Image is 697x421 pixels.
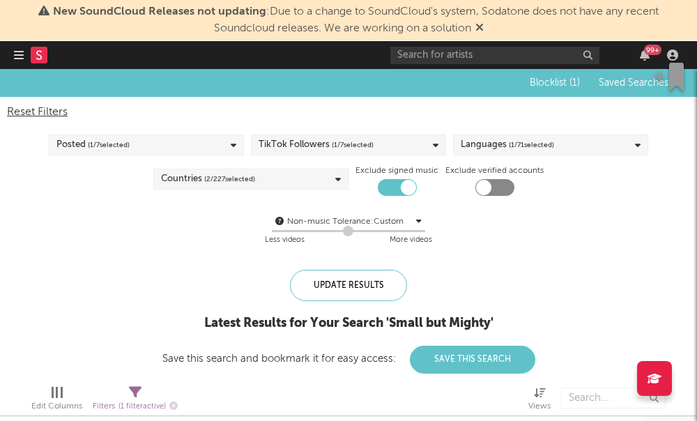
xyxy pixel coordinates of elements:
[287,213,413,230] div: Non-music Tolerance: Custom
[528,381,551,421] div: Views
[259,137,374,153] div: TikTok Followers
[31,381,82,421] div: Edit Columns
[410,346,535,374] button: Save This Search
[265,232,305,249] div: Less videos
[93,398,178,415] div: Filters
[530,78,580,88] span: Blocklist
[7,104,690,121] div: Reset Filters
[561,388,666,408] input: Search...
[528,398,551,415] div: Views
[569,78,580,88] span: ( 1 )
[93,381,178,421] div: Filters(1 filter active)
[461,137,554,153] div: Languages
[390,47,599,64] input: Search for artists
[475,23,484,34] span: Dismiss
[332,137,374,153] span: ( 1 / 7 selected)
[162,353,535,364] div: Save this search and bookmark it for easy access:
[355,162,438,179] label: Exclude signed music
[162,315,535,332] div: Latest Results for Your Search ' Small but Mighty '
[31,398,82,415] div: Edit Columns
[390,232,432,249] div: More videos
[56,137,130,153] div: Posted
[290,270,407,301] div: Update Results
[204,171,255,187] span: ( 2 / 227 selected)
[599,78,683,88] span: Saved Searches
[640,49,650,61] button: 99+
[644,45,661,55] div: 99 +
[118,403,166,411] span: ( 1 filter active)
[88,137,130,153] span: ( 1 / 7 selected)
[445,162,544,179] label: Exclude verified accounts
[595,77,683,89] button: Saved Searches (0)
[161,171,255,187] div: Countries
[509,137,554,153] span: ( 1 / 71 selected)
[53,6,659,34] span: : Due to a change to SoundCloud's system, Sodatone does not have any recent Soundcloud releases. ...
[53,6,266,17] span: New SoundCloud Releases not updating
